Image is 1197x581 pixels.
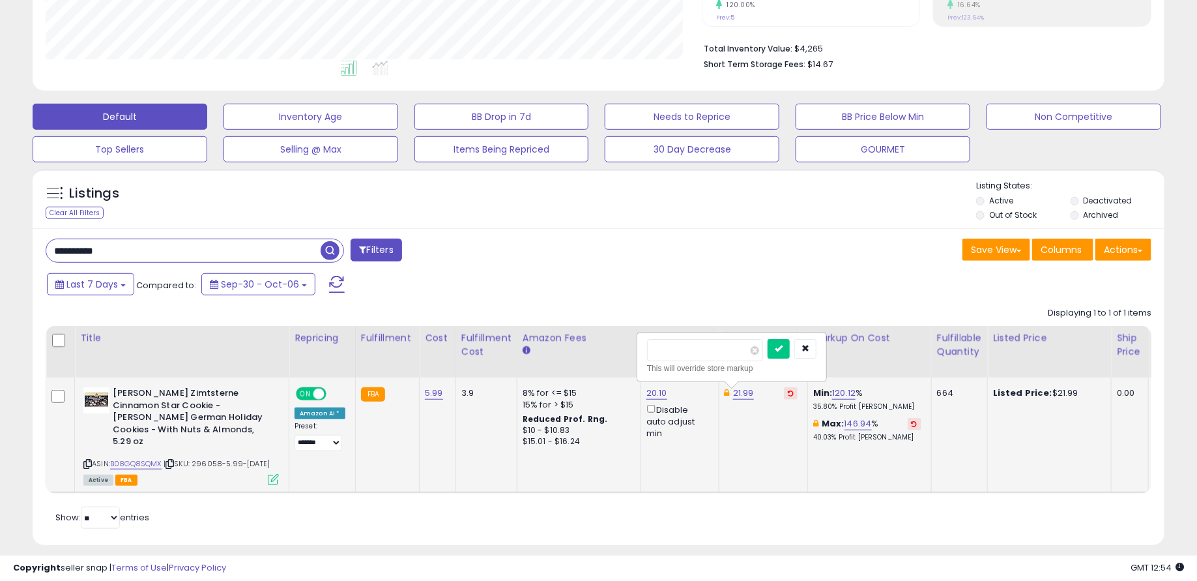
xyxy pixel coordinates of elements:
b: Short Term Storage Fees: [704,59,805,70]
div: Markup on Cost [813,331,926,345]
span: OFF [324,389,345,400]
p: 40.03% Profit [PERSON_NAME] [813,433,921,442]
button: Top Sellers [33,136,207,162]
button: Last 7 Days [47,273,134,295]
div: Amazon AI * [295,408,345,419]
a: 146.94 [844,417,872,430]
div: ASIN: [83,387,279,484]
div: % [813,418,921,442]
div: $21.99 [993,387,1101,399]
div: Clear All Filters [46,207,104,219]
div: 8% for <= $15 [523,387,631,399]
small: Prev: 5 [716,14,734,22]
span: Last 7 Days [66,278,118,291]
button: Filters [351,239,401,261]
div: 3.9 [461,387,507,399]
div: % [813,387,921,411]
div: Listed Price [993,331,1106,345]
span: $14.67 [807,58,833,70]
div: [PERSON_NAME] [725,331,802,345]
div: 15% for > $15 [523,399,631,411]
div: Preset: [295,422,345,451]
label: Active [989,195,1013,206]
p: 35.80% Profit [PERSON_NAME] [813,402,921,411]
div: Displaying 1 to 1 of 1 items [1048,307,1151,320]
div: 664 [937,387,977,399]
a: B08GQ8SQMX [110,458,162,469]
b: Max: [822,417,844,430]
a: 20.10 [646,387,667,400]
b: Min: [813,387,833,399]
button: BB Price Below Min [796,104,970,130]
th: The percentage added to the cost of goods (COGS) that forms the calculator for Min & Max prices. [807,326,931,378]
div: Cost [425,331,450,345]
b: Reduced Prof. Rng. [523,413,608,425]
small: Prev: 123.64% [947,14,984,22]
button: 30 Day Decrease [605,136,779,162]
img: 41kpom6bz0L._SL40_.jpg [83,387,109,413]
a: 21.99 [733,387,754,400]
a: 120.12 [832,387,856,400]
button: Inventory Age [224,104,398,130]
span: All listings currently available for purchase on Amazon [83,475,113,486]
button: Selling @ Max [224,136,398,162]
li: $4,265 [704,40,1142,55]
div: Fulfillable Quantity [937,331,982,359]
button: Actions [1095,239,1151,261]
button: Needs to Reprice [605,104,779,130]
span: Columns [1041,243,1082,256]
div: Disable auto adjust min [646,402,709,439]
b: Listed Price: [993,387,1052,399]
a: Terms of Use [111,561,167,574]
button: Default [33,104,207,130]
div: 0.00 [1117,387,1138,399]
div: Repricing [295,331,350,345]
button: GOURMET [796,136,970,162]
div: Fulfillment Cost [461,331,512,359]
label: Archived [1084,209,1119,220]
button: Non Competitive [987,104,1161,130]
b: [PERSON_NAME] Zimtsterne Cinnamon Star Cookie - [PERSON_NAME] German Holiday Cookies - With Nuts ... [113,387,271,451]
div: Amazon Fees [523,331,635,345]
label: Out of Stock [989,209,1037,220]
button: Columns [1032,239,1093,261]
i: Revert to store-level Max Markup [912,421,917,427]
div: seller snap | | [13,562,226,574]
span: | SKU: 296058-5.99-[DATE] [164,458,270,469]
div: Fulfillment [361,331,414,345]
span: Compared to: [136,279,196,291]
div: Ship Price [1117,331,1143,359]
button: Sep-30 - Oct-06 [201,273,315,295]
div: $10 - $10.83 [523,425,631,436]
h5: Listings [69,185,119,203]
div: Min Price [646,331,714,345]
button: Items Being Repriced [414,136,589,162]
div: This will override store markup [647,362,816,375]
button: Save View [962,239,1030,261]
small: Amazon Fees. [523,345,530,357]
span: 2025-10-14 12:54 GMT [1131,561,1184,574]
i: This overrides the store level max markup for this listing [813,419,818,428]
span: ON [297,389,313,400]
div: $15.01 - $16.24 [523,436,631,447]
div: Title [80,331,283,345]
p: Listing States: [976,180,1164,192]
span: Sep-30 - Oct-06 [221,278,299,291]
span: FBA [115,475,137,486]
span: Show: entries [55,511,149,524]
strong: Copyright [13,561,61,574]
a: 5.99 [425,387,443,400]
small: FBA [361,387,385,402]
a: Privacy Policy [169,561,226,574]
b: Total Inventory Value: [704,43,792,54]
label: Deactivated [1084,195,1132,206]
button: BB Drop in 7d [414,104,589,130]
